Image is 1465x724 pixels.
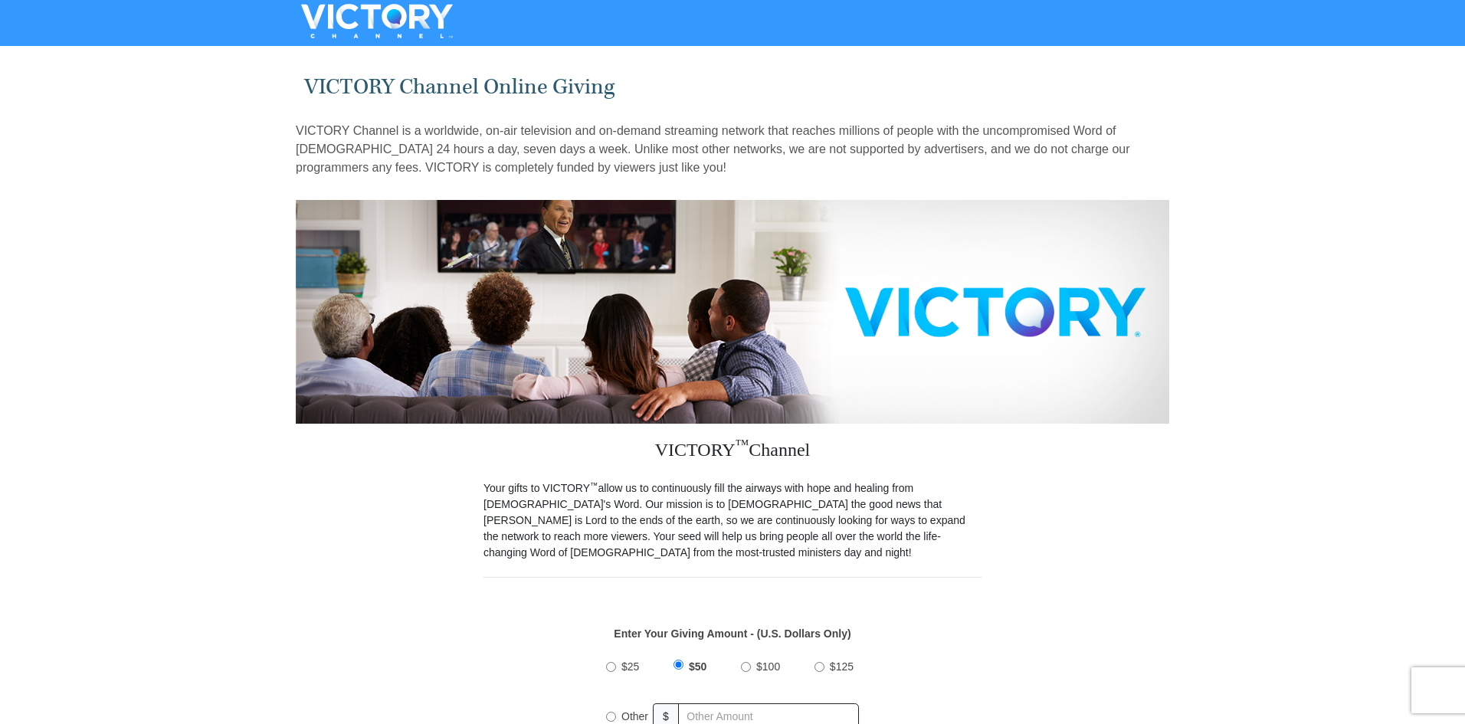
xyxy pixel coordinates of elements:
[756,660,780,673] span: $100
[483,480,982,561] p: Your gifts to VICTORY allow us to continuously fill the airways with hope and healing from [DEMOG...
[614,627,850,640] strong: Enter Your Giving Amount - (U.S. Dollars Only)
[830,660,854,673] span: $125
[689,660,706,673] span: $50
[736,437,749,452] sup: ™
[304,74,1162,100] h1: VICTORY Channel Online Giving
[296,122,1169,177] p: VICTORY Channel is a worldwide, on-air television and on-demand streaming network that reaches mi...
[281,4,473,38] img: VICTORYTHON - VICTORY Channel
[621,710,648,722] span: Other
[621,660,639,673] span: $25
[483,424,982,480] h3: VICTORY Channel
[590,480,598,490] sup: ™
